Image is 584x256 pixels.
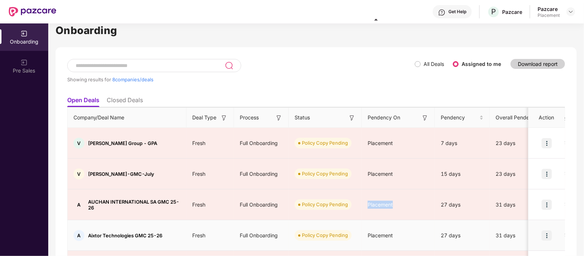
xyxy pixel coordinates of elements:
[73,230,84,241] div: A
[435,108,490,128] th: Pendency
[491,7,496,16] span: P
[542,138,552,148] img: icon
[435,195,490,215] div: 27 days
[186,140,211,146] span: Fresh
[234,226,289,245] div: Full Onboarding
[240,114,259,122] span: Process
[73,199,84,210] div: A
[225,61,233,70] img: svg+xml;base64,PHN2ZyB3aWR0aD0iMjQiIGhlaWdodD0iMjUiIHZpZXdCb3g9IjAgMCAyNCAyNSIgZmlsbD0ibm9uZSIgeG...
[20,59,28,66] img: svg+xml;base64,PHN2ZyB3aWR0aD0iMjAiIGhlaWdodD0iMjAiIHZpZXdCb3g9IjAgMCAyMCAyMCIgZmlsbD0ibm9uZSIgeG...
[68,108,186,128] th: Company/Deal Name
[88,171,154,177] span: [PERSON_NAME]-GMC-July
[538,12,560,18] div: Placement
[67,77,415,82] div: Showing results for
[234,133,289,153] div: Full Onboarding
[192,114,216,122] span: Deal Type
[368,171,393,177] span: Placement
[295,114,310,122] span: Status
[538,5,560,12] div: Pazcare
[302,231,348,239] div: Policy Copy Pending
[441,114,478,122] span: Pendency
[67,96,99,107] li: Open Deals
[348,114,356,122] img: svg+xml;base64,PHN2ZyB3aWR0aD0iMTYiIGhlaWdodD0iMTYiIHZpZXdCb3g9IjAgMCAxNiAxNiIgZmlsbD0ibm9uZSIgeG...
[435,226,490,245] div: 27 days
[88,140,157,146] span: [PERSON_NAME] Group - GPA
[302,201,348,208] div: Policy Copy Pending
[275,114,282,122] img: svg+xml;base64,PHN2ZyB3aWR0aD0iMTYiIGhlaWdodD0iMTYiIHZpZXdCb3g9IjAgMCAxNiAxNiIgZmlsbD0ibm9uZSIgeG...
[20,30,28,37] img: svg+xml;base64,PHN2ZyB3aWR0aD0iMjAiIGhlaWdodD0iMjAiIHZpZXdCb3g9IjAgMCAyMCAyMCIgZmlsbD0ibm9uZSIgeG...
[502,8,522,15] div: Pazcare
[528,108,565,128] th: Action
[186,232,211,238] span: Fresh
[302,170,348,177] div: Policy Copy Pending
[542,169,552,179] img: icon
[220,114,228,122] img: svg+xml;base64,PHN2ZyB3aWR0aD0iMTYiIGhlaWdodD0iMTYiIHZpZXdCb3g9IjAgMCAxNiAxNiIgZmlsbD0ibm9uZSIgeG...
[511,59,565,69] button: Download report
[568,9,574,15] img: svg+xml;base64,PHN2ZyBpZD0iRHJvcGRvd24tMzJ4MzIiIHhtbG5zPSJodHRwOi8vd3d3LnczLm9yZy8yMDAwL3N2ZyIgd2...
[448,9,466,15] div: Get Help
[462,61,501,67] label: Assigned to me
[368,140,393,146] span: Placement
[234,164,289,184] div: Full Onboarding
[435,164,490,184] div: 15 days
[186,201,211,208] span: Fresh
[368,232,393,238] span: Placement
[490,108,552,128] th: Overall Pendency
[542,230,552,241] img: icon
[112,77,153,82] span: 8 companies/deals
[73,168,84,179] div: V
[234,195,289,215] div: Full Onboarding
[435,133,490,153] div: 7 days
[88,233,162,238] span: Aixtor Technologies GMC 25-26
[490,201,552,209] div: 31 days
[438,9,445,16] img: svg+xml;base64,PHN2ZyBpZD0iSGVscC0zMngzMiIgeG1sbnM9Imh0dHA6Ly93d3cudzMub3JnLzIwMDAvc3ZnIiB3aWR0aD...
[88,199,181,211] span: AUCHAN INTERNATIONAL SA GMC 25-26
[9,7,56,16] img: New Pazcare Logo
[490,139,552,147] div: 23 days
[542,200,552,210] img: icon
[186,171,211,177] span: Fresh
[490,231,552,240] div: 31 days
[421,114,429,122] img: svg+xml;base64,PHN2ZyB3aWR0aD0iMTYiIGhlaWdodD0iMTYiIHZpZXdCb3g9IjAgMCAxNiAxNiIgZmlsbD0ibm9uZSIgeG...
[302,139,348,146] div: Policy Copy Pending
[56,22,577,38] h1: Onboarding
[490,170,552,178] div: 23 days
[73,138,84,149] div: V
[368,114,400,122] span: Pendency On
[107,96,143,107] li: Closed Deals
[424,61,444,67] label: All Deals
[368,201,393,208] span: Placement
